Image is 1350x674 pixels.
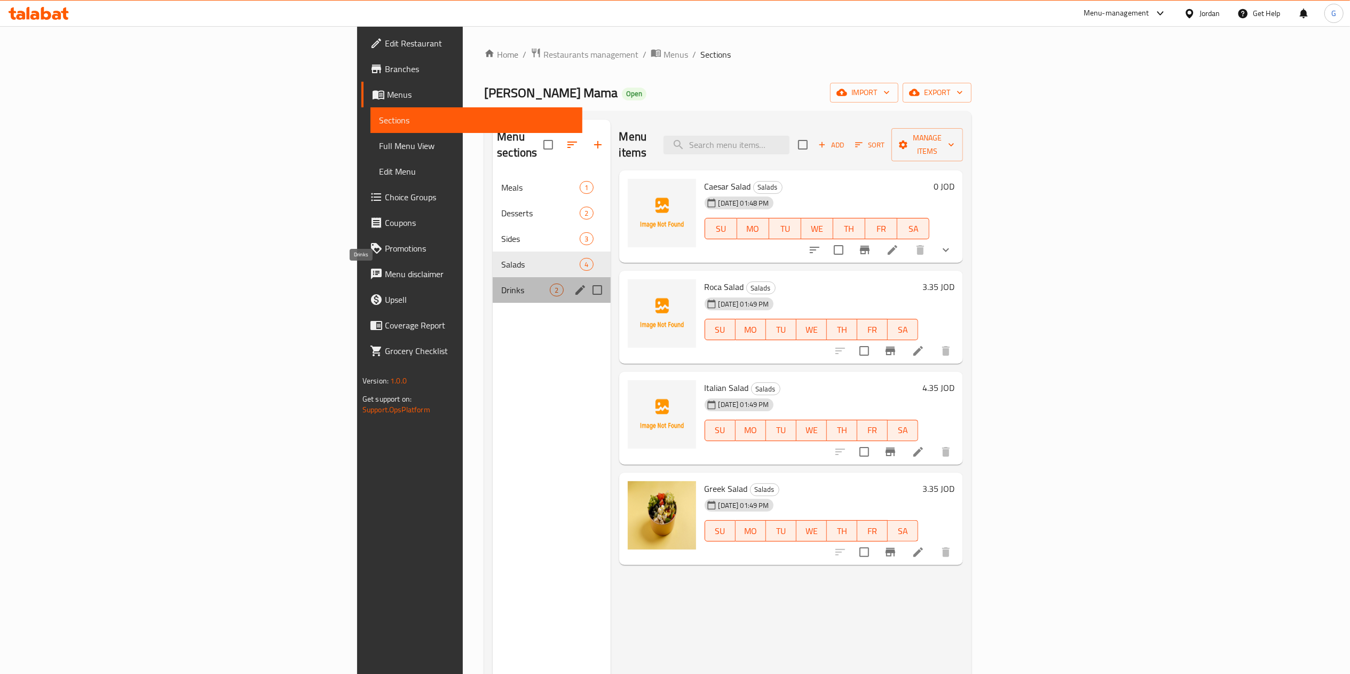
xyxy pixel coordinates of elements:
button: Add [814,137,848,153]
span: Salads [751,483,779,496]
button: SA [888,319,918,340]
span: SU [709,422,731,438]
button: MO [736,420,766,441]
button: MO [736,319,766,340]
span: Salads [747,282,775,294]
div: Salads [746,281,776,294]
span: Salads [752,383,780,395]
span: Caesar Salad [705,178,751,194]
span: Select section [792,134,814,156]
div: items [580,181,593,194]
span: Add [817,139,846,151]
button: FR [857,520,888,542]
span: FR [862,523,883,539]
span: Select to update [853,541,875,563]
span: TH [838,221,861,237]
a: Sections [370,107,582,133]
div: Salads [501,258,580,271]
svg: Show Choices [940,244,952,256]
a: Grocery Checklist [361,338,582,364]
div: Salads [753,181,783,194]
span: Roca Salad [705,279,744,295]
span: MO [740,322,762,338]
span: TU [770,322,792,338]
span: [DATE] 01:49 PM [714,500,773,511]
span: Sections [700,48,731,61]
span: Restaurants management [543,48,638,61]
span: [DATE] 01:49 PM [714,299,773,309]
button: Sort [852,137,887,153]
span: Promotions [385,242,574,255]
span: Branches [385,62,574,75]
button: SU [705,319,736,340]
button: delete [933,539,959,565]
span: 2 [550,285,563,295]
span: Salads [754,181,782,193]
span: TU [770,523,792,539]
button: MO [737,218,769,239]
span: Greek Salad [705,481,748,497]
input: search [664,136,790,154]
span: Select to update [853,441,875,463]
h2: Menu items [619,129,651,161]
button: MO [736,520,766,542]
button: WE [796,420,827,441]
span: TH [831,322,853,338]
button: TU [766,520,796,542]
span: TU [773,221,797,237]
span: WE [801,322,823,338]
button: Branch-specific-item [878,439,903,465]
a: Branches [361,56,582,82]
span: SU [709,322,731,338]
span: WE [801,523,823,539]
span: MO [740,523,762,539]
li: / [692,48,696,61]
h6: 4.35 JOD [922,380,954,395]
button: WE [801,218,833,239]
span: Sort [855,139,885,151]
span: Meals [501,181,580,194]
a: Full Menu View [370,133,582,159]
span: WE [801,422,823,438]
button: WE [796,520,827,542]
span: Sort items [848,137,891,153]
li: / [643,48,646,61]
span: Sides [501,232,580,245]
span: FR [870,221,893,237]
span: Version: [362,374,389,388]
span: Manage items [900,131,954,158]
div: Desserts2 [493,200,610,226]
a: Coupons [361,210,582,236]
button: TU [769,218,801,239]
button: Branch-specific-item [878,338,903,364]
span: Sections [379,114,574,127]
a: Edit menu item [912,344,925,357]
span: SU [709,523,731,539]
h6: 3.35 JOD [922,279,954,294]
span: 1.0.0 [390,374,407,388]
button: delete [907,237,933,263]
button: delete [933,338,959,364]
div: items [580,207,593,220]
span: Select to update [853,340,875,362]
button: SA [897,218,929,239]
span: WE [806,221,829,237]
button: TU [766,319,796,340]
div: Salads [751,382,780,395]
span: Full Menu View [379,139,574,152]
span: Menus [387,88,574,101]
span: TH [831,422,853,438]
span: Drinks [501,284,550,296]
h6: 3.35 JOD [922,481,954,496]
span: 4 [580,260,593,270]
h6: 0 JOD [934,179,954,194]
button: Add section [585,132,611,158]
span: Desserts [501,207,580,220]
nav: Menu sections [493,170,610,307]
button: SU [705,420,736,441]
button: FR [857,319,888,340]
button: import [830,83,898,103]
div: Menu-management [1084,7,1149,20]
